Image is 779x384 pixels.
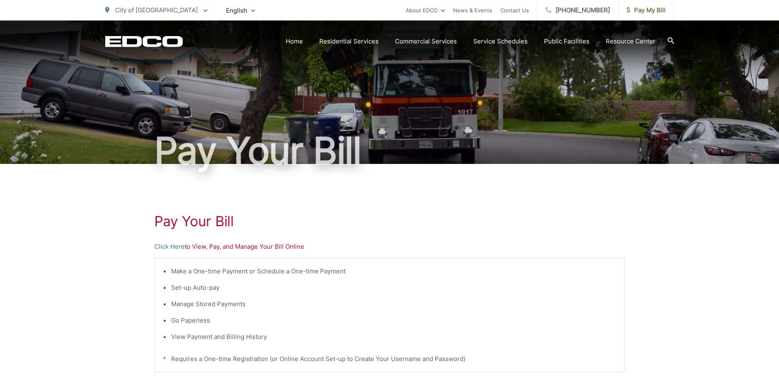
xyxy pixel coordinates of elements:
[171,299,616,309] li: Manage Stored Payments
[154,213,625,229] h1: Pay Your Bill
[163,354,616,364] p: * Requires a One-time Registration (or Online Account Set-up to Create Your Username and Password)
[154,242,625,252] p: to View, Pay, and Manage Your Bill Online
[453,5,492,15] a: News & Events
[319,36,379,46] a: Residential Services
[105,36,183,47] a: EDCD logo. Return to the homepage.
[105,130,674,171] h1: Pay Your Bill
[220,3,261,18] span: English
[406,5,445,15] a: About EDCO
[286,36,303,46] a: Home
[606,36,655,46] a: Resource Center
[171,283,616,293] li: Set-up Auto-pay
[171,316,616,325] li: Go Paperless
[627,5,666,15] span: Pay My Bill
[544,36,589,46] a: Public Facilities
[171,266,616,276] li: Make a One-time Payment or Schedule a One-time Payment
[171,332,616,342] li: View Payment and Billing History
[500,5,529,15] a: Contact Us
[395,36,457,46] a: Commercial Services
[154,242,185,252] a: Click Here
[473,36,528,46] a: Service Schedules
[115,6,198,14] span: City of [GEOGRAPHIC_DATA]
